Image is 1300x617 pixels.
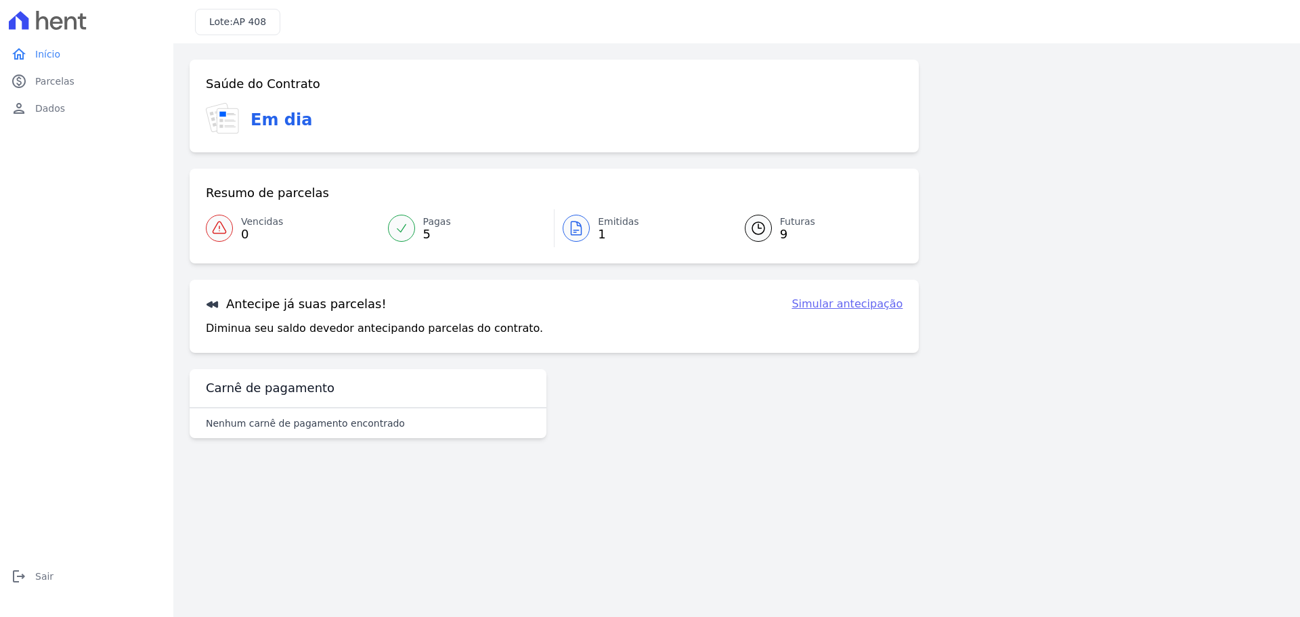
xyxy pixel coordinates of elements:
[11,46,27,62] i: home
[598,215,639,229] span: Emitidas
[241,215,283,229] span: Vencidas
[423,215,451,229] span: Pagas
[206,209,380,247] a: Vencidas 0
[206,417,405,430] p: Nenhum carnê de pagamento encontrado
[11,568,27,584] i: logout
[251,108,312,132] h3: Em dia
[35,47,60,61] span: Início
[792,296,903,312] a: Simular antecipação
[35,102,65,115] span: Dados
[241,229,283,240] span: 0
[35,75,74,88] span: Parcelas
[206,185,329,201] h3: Resumo de parcelas
[598,229,639,240] span: 1
[423,229,451,240] span: 5
[5,95,168,122] a: personDados
[206,320,543,337] p: Diminua seu saldo devedor antecipando parcelas do contrato.
[555,209,729,247] a: Emitidas 1
[206,296,387,312] h3: Antecipe já suas parcelas!
[233,16,266,27] span: AP 408
[11,100,27,116] i: person
[380,209,555,247] a: Pagas 5
[780,215,815,229] span: Futuras
[5,68,168,95] a: paidParcelas
[35,570,53,583] span: Sair
[780,229,815,240] span: 9
[5,563,168,590] a: logoutSair
[206,76,320,92] h3: Saúde do Contrato
[11,73,27,89] i: paid
[729,209,903,247] a: Futuras 9
[206,380,334,396] h3: Carnê de pagamento
[5,41,168,68] a: homeInício
[209,15,266,29] h3: Lote:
